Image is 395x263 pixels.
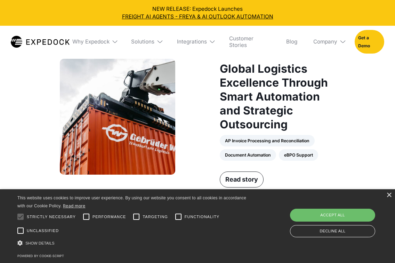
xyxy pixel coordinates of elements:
[143,214,168,220] span: Targeting
[17,239,251,248] div: Show details
[308,26,349,58] div: Company
[220,62,328,131] strong: Global Logistics Excellence Through Smart Automation and Strategic Outsourcing
[360,230,395,263] iframe: Chat Widget
[185,214,219,220] span: Functionality
[224,26,276,58] a: Customer Stories
[27,214,76,220] span: Strictly necessary
[131,38,154,45] div: Solutions
[355,30,385,54] a: Get a Demo
[25,241,55,245] span: Show details
[63,203,86,208] a: Read more
[177,38,207,45] div: Integrations
[386,193,392,198] div: Close
[313,38,337,45] div: Company
[5,5,389,20] div: NEW RELEASE: Expedock Launches
[17,254,64,258] a: Powered by cookie-script
[17,196,246,208] span: This website uses cookies to improve user experience. By using our website you consent to all coo...
[290,225,375,237] div: Decline all
[290,209,375,221] div: Accept all
[220,172,264,188] a: Read story
[126,26,166,58] div: Solutions
[67,26,121,58] div: Why Expedock
[72,38,110,45] div: Why Expedock
[5,13,389,21] a: FREIGHT AI AGENTS - FREYA & AI OUTLOOK AUTOMATION
[281,26,303,58] a: Blog
[172,26,218,58] div: Integrations
[27,228,59,234] span: Unclassified
[92,214,126,220] span: Performance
